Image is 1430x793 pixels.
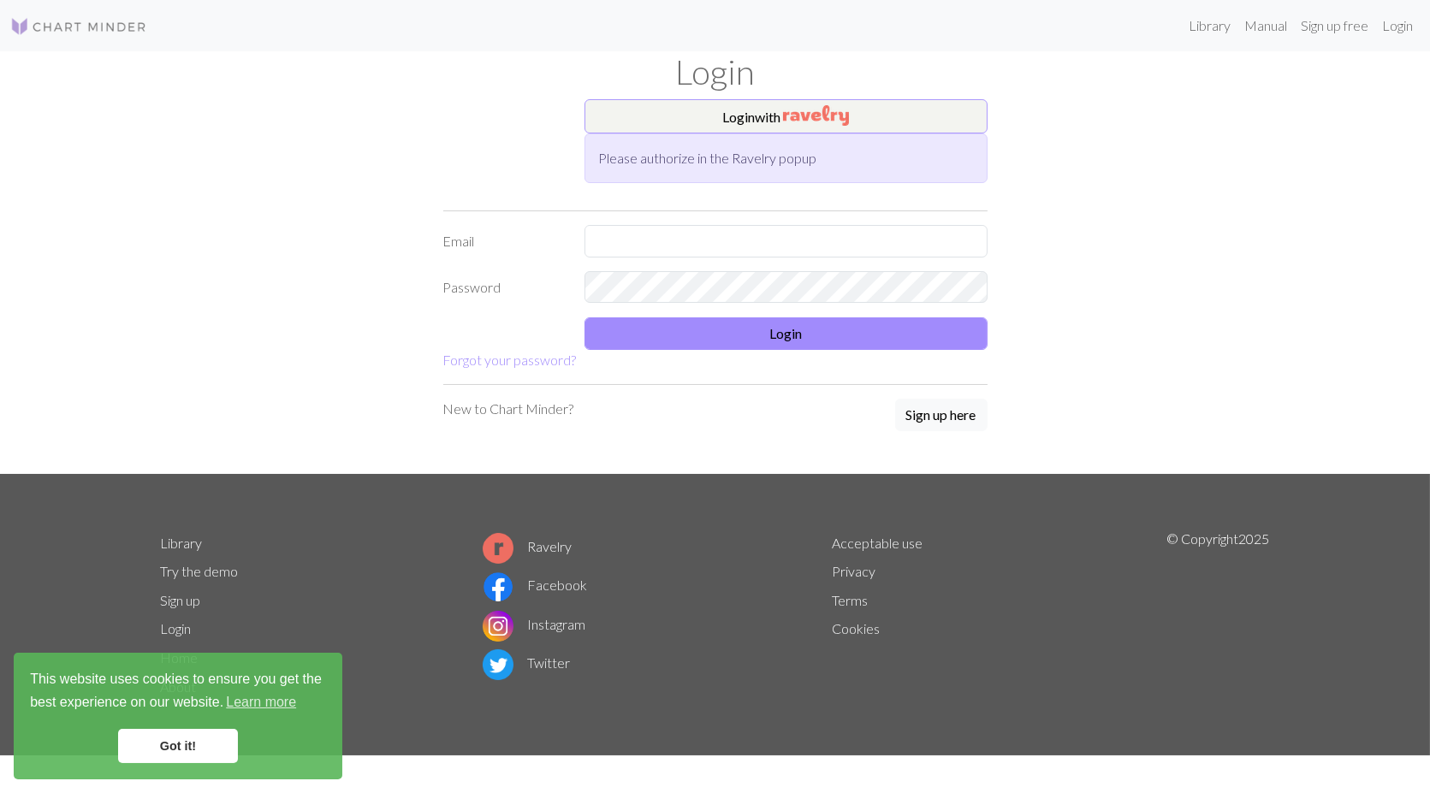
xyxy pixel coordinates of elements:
[161,620,192,636] a: Login
[1375,9,1420,43] a: Login
[118,729,238,763] a: dismiss cookie message
[483,649,513,680] img: Twitter logo
[832,563,875,579] a: Privacy
[1182,9,1237,43] a: Library
[433,225,574,257] label: Email
[443,399,574,419] p: New to Chart Minder?
[151,51,1280,92] h1: Login
[832,620,880,636] a: Cookies
[483,533,513,564] img: Ravelry logo
[584,317,988,350] button: Login
[1166,529,1269,701] p: © Copyright 2025
[14,653,342,779] div: cookieconsent
[433,271,574,304] label: Password
[443,352,577,368] a: Forgot your password?
[30,669,326,715] span: This website uses cookies to ensure you get the best experience on our website.
[584,133,988,183] div: Please authorize in the Ravelry popup
[483,538,572,554] a: Ravelry
[223,689,299,715] a: learn more about cookies
[161,563,239,579] a: Try the demo
[483,577,587,593] a: Facebook
[10,16,147,37] img: Logo
[832,592,868,608] a: Terms
[161,592,201,608] a: Sign up
[483,654,570,671] a: Twitter
[895,399,988,433] a: Sign up here
[483,571,513,602] img: Facebook logo
[895,399,988,431] button: Sign up here
[832,535,923,551] a: Acceptable use
[483,616,585,632] a: Instagram
[783,105,849,126] img: Ravelry
[483,611,513,642] img: Instagram logo
[161,535,203,551] a: Library
[584,99,988,133] button: Loginwith
[1294,9,1375,43] a: Sign up free
[1237,9,1294,43] a: Manual
[161,649,199,666] a: Home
